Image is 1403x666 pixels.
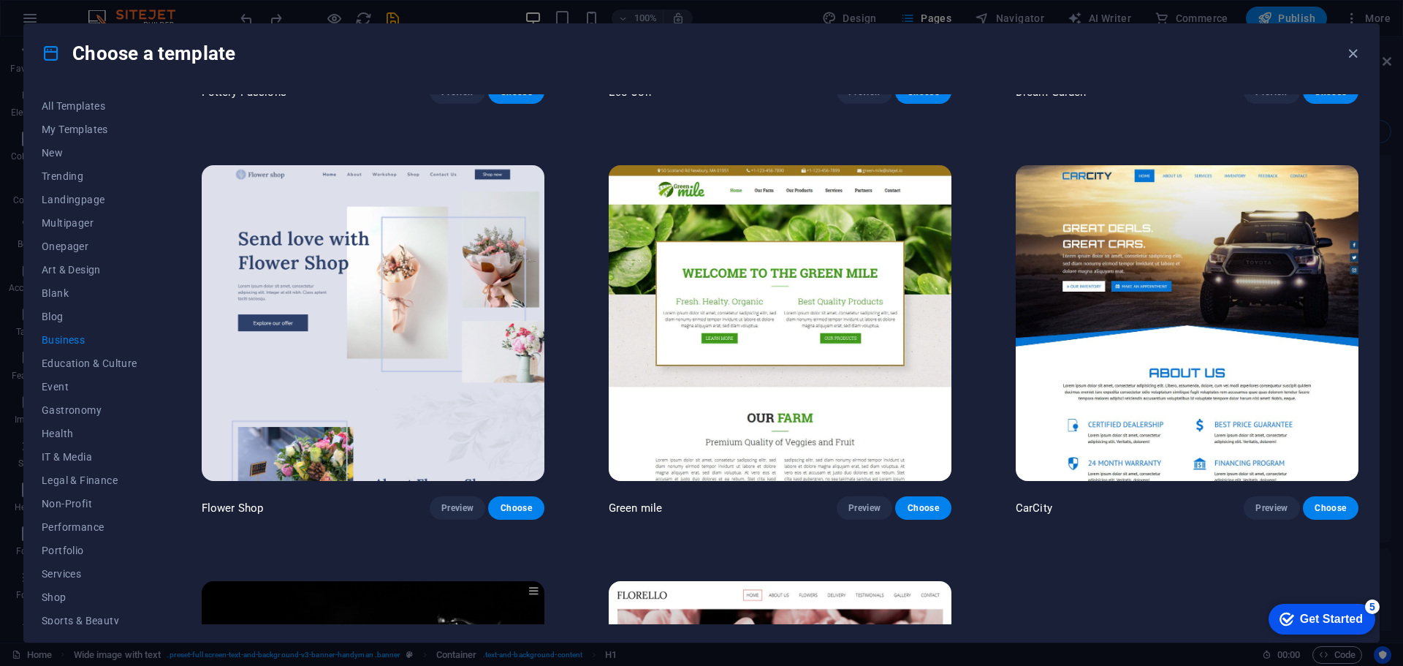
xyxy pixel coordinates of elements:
[42,375,137,398] button: Event
[42,211,137,235] button: Multipager
[42,381,137,393] span: Event
[42,492,137,515] button: Non-Profit
[42,141,137,164] button: New
[1315,502,1347,514] span: Choose
[42,521,137,533] span: Performance
[42,451,137,463] span: IT & Media
[848,502,881,514] span: Preview
[42,94,137,118] button: All Templates
[42,147,137,159] span: New
[42,311,137,322] span: Blog
[42,568,137,580] span: Services
[609,501,662,515] p: Green mile
[42,586,137,609] button: Shop
[42,609,137,632] button: Sports & Beauty
[609,165,951,481] img: Green mile
[42,194,137,205] span: Landingpage
[42,235,137,258] button: Onepager
[42,241,137,252] span: Onepager
[1016,501,1052,515] p: CarCity
[500,502,532,514] span: Choose
[42,498,137,510] span: Non-Profit
[1255,502,1288,514] span: Preview
[42,591,137,603] span: Shop
[42,357,137,369] span: Education & Culture
[441,502,474,514] span: Preview
[42,428,137,439] span: Health
[42,404,137,416] span: Gastronomy
[42,188,137,211] button: Landingpage
[488,496,544,520] button: Choose
[837,496,892,520] button: Preview
[42,422,137,445] button: Health
[12,7,118,38] div: Get Started 5 items remaining, 0% complete
[42,124,137,135] span: My Templates
[1244,496,1299,520] button: Preview
[42,305,137,328] button: Blog
[42,118,137,141] button: My Templates
[430,496,485,520] button: Preview
[42,164,137,188] button: Trending
[42,42,235,65] h4: Choose a template
[42,287,137,299] span: Blank
[42,258,137,281] button: Art & Design
[202,165,544,481] img: Flower Shop
[42,562,137,586] button: Services
[42,281,137,305] button: Blank
[202,501,264,515] p: Flower Shop
[42,100,137,112] span: All Templates
[42,328,137,352] button: Business
[42,398,137,422] button: Gastronomy
[42,352,137,375] button: Education & Culture
[42,217,137,229] span: Multipager
[42,474,137,486] span: Legal & Finance
[43,16,106,29] div: Get Started
[42,539,137,562] button: Portfolio
[907,502,939,514] span: Choose
[1016,165,1358,481] img: CarCity
[42,615,137,627] span: Sports & Beauty
[895,496,951,520] button: Choose
[42,334,137,346] span: Business
[42,515,137,539] button: Performance
[42,264,137,276] span: Art & Design
[42,545,137,556] span: Portfolio
[1303,496,1358,520] button: Choose
[108,3,123,18] div: 5
[42,469,137,492] button: Legal & Finance
[42,170,137,182] span: Trending
[42,445,137,469] button: IT & Media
